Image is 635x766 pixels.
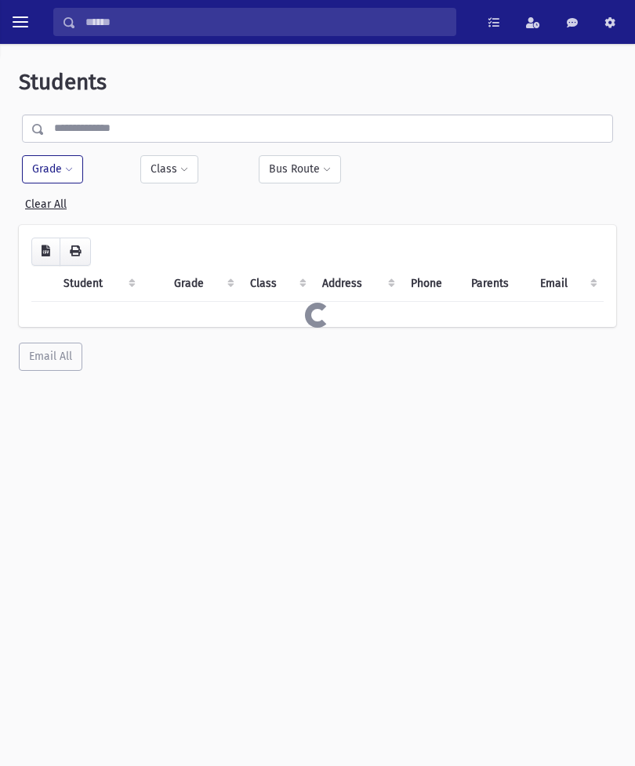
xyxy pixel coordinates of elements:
[19,69,107,95] span: Students
[140,155,198,183] button: Class
[313,266,401,302] th: Address
[60,238,91,266] button: Print
[241,266,313,302] th: Class
[76,8,455,36] input: Search
[25,191,67,211] a: Clear All
[6,8,34,36] button: toggle menu
[22,155,83,183] button: Grade
[531,266,604,302] th: Email
[259,155,341,183] button: Bus Route
[165,266,241,302] th: Grade
[19,343,82,371] button: Email All
[31,238,60,266] button: CSV
[54,266,142,302] th: Student
[462,266,530,302] th: Parents
[401,266,463,302] th: Phone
